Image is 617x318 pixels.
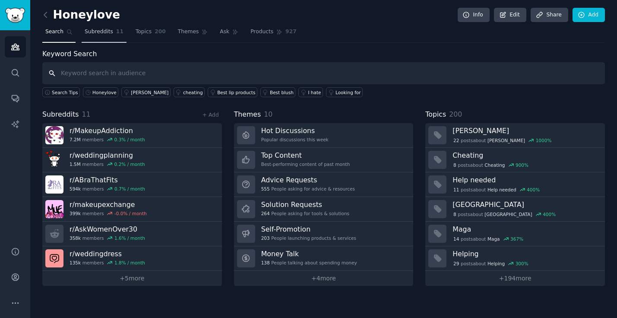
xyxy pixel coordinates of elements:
[487,187,516,193] span: Help needed
[452,260,529,267] div: post s about
[510,236,523,242] div: 367 %
[573,8,605,22] a: Add
[178,28,199,36] span: Themes
[484,211,532,217] span: [GEOGRAPHIC_DATA]
[458,8,490,22] a: Info
[70,137,81,143] span: 7.2M
[114,210,147,216] div: -0.0 % / month
[45,249,63,267] img: weddingdress
[175,25,211,43] a: Themes
[70,161,81,167] span: 1.5M
[452,249,599,258] h3: Helping
[70,186,81,192] span: 594k
[234,109,261,120] span: Themes
[114,161,145,167] div: 0.2 % / month
[42,50,97,58] label: Keyword Search
[83,87,118,97] a: Honeylove
[42,172,222,197] a: r/ABraThatFits594kmembers0.7% / month
[261,200,349,209] h3: Solution Requests
[425,222,605,246] a: Maga14postsaboutMaga367%
[114,235,145,241] div: 1.6 % / month
[121,87,171,97] a: [PERSON_NAME]
[70,126,145,135] h3: r/ MakeupAddiction
[452,210,557,218] div: post s about
[5,8,25,23] img: GummySearch logo
[85,28,113,36] span: Subreddits
[45,28,63,36] span: Search
[452,235,524,243] div: post s about
[45,175,63,194] img: ABraThatFits
[250,28,273,36] span: Products
[452,137,552,144] div: post s about
[425,109,446,120] span: Topics
[42,8,120,22] h2: Honeylove
[449,110,462,118] span: 200
[527,187,540,193] div: 400 %
[114,260,145,266] div: 1.8 % / month
[70,260,145,266] div: members
[234,197,414,222] a: Solution Requests264People asking for tools & solutions
[261,249,357,258] h3: Money Talk
[92,89,117,95] div: Honeylove
[484,162,505,168] span: Cheating
[261,235,270,241] span: 203
[425,246,605,271] a: Helping29postsaboutHelping300%
[131,89,168,95] div: [PERSON_NAME]
[516,261,528,267] div: 300 %
[70,151,145,160] h3: r/ weddingplanning
[261,186,355,192] div: People asking for advice & resources
[452,225,599,234] h3: Maga
[452,186,541,194] div: post s about
[452,126,599,135] h3: [PERSON_NAME]
[220,28,229,36] span: Ask
[70,235,81,241] span: 358k
[264,110,272,118] span: 10
[425,148,605,172] a: Cheating8postsaboutCheating900%
[261,260,270,266] span: 138
[203,112,219,118] a: + Add
[70,225,145,234] h3: r/ AskWomenOver30
[453,236,459,242] span: 14
[42,109,79,120] span: Subreddits
[261,137,329,143] div: Popular discussions this week
[42,87,80,97] button: Search Tips
[425,197,605,222] a: [GEOGRAPHIC_DATA]8postsabout[GEOGRAPHIC_DATA]400%
[70,175,145,184] h3: r/ ABraThatFits
[234,246,414,271] a: Money Talk138People talking about spending money
[531,8,568,22] a: Share
[208,87,257,97] a: Best lip products
[260,87,295,97] a: Best blush
[494,8,526,22] a: Edit
[234,123,414,148] a: Hot DiscussionsPopular discussions this week
[42,271,222,286] a: +5more
[234,222,414,246] a: Self-Promotion203People launching products & services
[261,210,349,216] div: People asking for tools & solutions
[234,172,414,197] a: Advice Requests555People asking for advice & resources
[452,151,599,160] h3: Cheating
[261,126,329,135] h3: Hot Discussions
[70,260,81,266] span: 135k
[45,200,63,218] img: makeupexchange
[174,87,205,97] a: cheating
[285,28,297,36] span: 927
[114,137,145,143] div: 0.3 % / month
[42,123,222,148] a: r/MakeupAddiction7.2Mmembers0.3% / month
[217,89,255,95] div: Best lip products
[326,87,363,97] a: Looking for
[70,137,145,143] div: members
[335,89,361,95] div: Looking for
[425,271,605,286] a: +194more
[70,235,145,241] div: members
[247,25,299,43] a: Products927
[42,25,76,43] a: Search
[261,186,270,192] span: 555
[543,211,556,217] div: 400 %
[42,148,222,172] a: r/weddingplanning1.5Mmembers0.2% / month
[155,28,166,36] span: 200
[70,210,81,216] span: 399k
[453,261,459,267] span: 29
[452,175,599,184] h3: Help needed
[70,161,145,167] div: members
[70,186,145,192] div: members
[261,210,270,216] span: 264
